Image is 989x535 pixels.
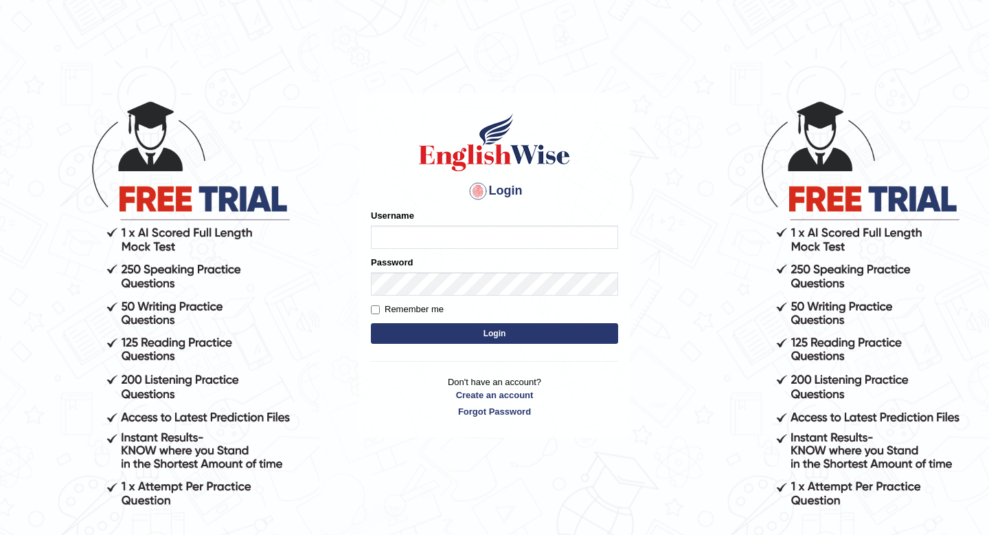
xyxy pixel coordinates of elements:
h4: Login [371,180,618,202]
a: Forgot Password [371,405,618,418]
button: Login [371,323,618,344]
a: Create an account [371,389,618,402]
input: Remember me [371,305,380,314]
img: Logo of English Wise sign in for intelligent practice with AI [416,111,573,173]
label: Password [371,256,413,269]
label: Username [371,209,414,222]
label: Remember me [371,303,444,316]
p: Don't have an account? [371,375,618,418]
